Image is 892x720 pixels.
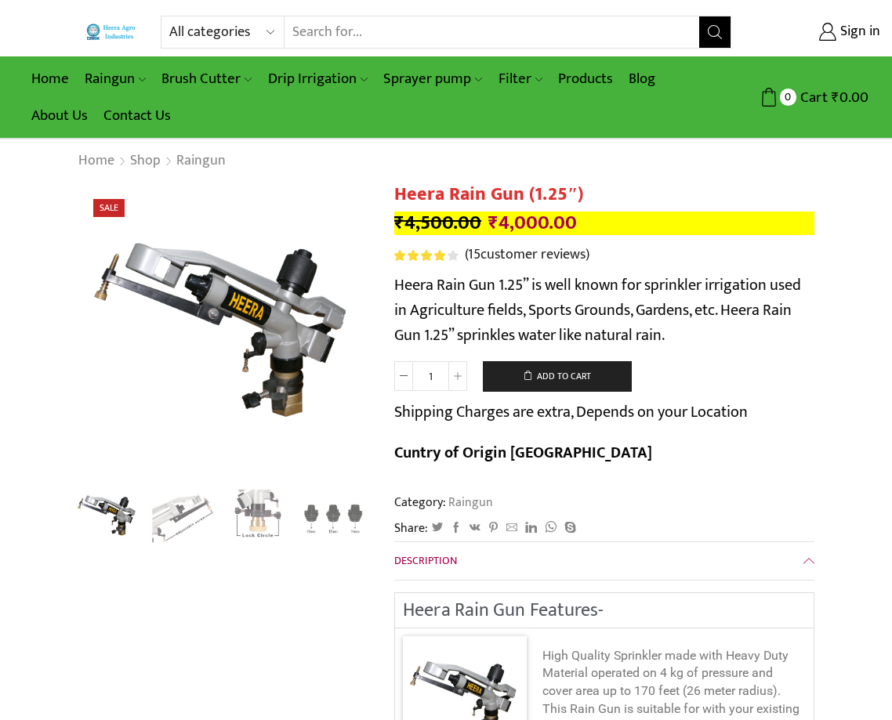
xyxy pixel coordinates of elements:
bdi: 4,000.00 [488,207,577,239]
img: Heera Raingun 1.50 [74,482,141,549]
li: 1 / 4 [74,484,141,549]
a: 0 Cart ₹0.00 [747,83,868,112]
a: Raingun [77,60,154,97]
p: Shipping Charges are extra, Depends on your Location [394,400,748,425]
a: outlet-screw [149,484,216,552]
a: Description [394,542,814,580]
span: 15 [394,250,461,261]
a: Home [24,60,77,97]
a: Blog [621,60,663,97]
bdi: 4,500.00 [394,207,481,239]
a: Filter [491,60,550,97]
nav: Breadcrumb [78,151,227,172]
a: Home [78,151,115,172]
a: Brush Cutter [154,60,259,97]
span: Sign in [836,22,880,42]
a: Adjestmen [224,484,292,552]
b: Cuntry of Origin [GEOGRAPHIC_DATA] [394,440,652,466]
span: Cart [796,87,828,108]
img: Rain Gun Nozzle [299,484,367,552]
span: 0 [780,89,796,105]
a: Raingun [176,151,227,172]
div: 1 / 4 [78,183,371,476]
div: Rated 4.00 out of 5 [394,250,458,261]
li: 2 / 4 [149,484,216,549]
a: Products [550,60,621,97]
a: Drip Irrigation [260,60,375,97]
span: Sale [93,199,125,217]
li: 3 / 4 [224,484,292,549]
span: Category: [394,494,493,512]
input: Product quantity [413,361,448,391]
span: Share: [394,519,428,537]
bdi: 0.00 [832,85,868,110]
button: Search button [699,16,731,48]
h1: Heera Rain Gun (1.25″) [394,183,814,206]
a: Shop [129,151,161,172]
a: Raingun [446,492,493,512]
span: 15 [468,243,480,266]
span: Rated out of 5 based on customer ratings [394,250,445,261]
button: Add to cart [483,361,632,393]
p: Heera Rain Gun 1.25” is well known for sprinkler irrigation used in Agriculture fields, Sports Gr... [394,273,814,348]
span: ₹ [488,207,499,239]
a: Contact Us [96,97,179,134]
input: Search for... [285,16,699,48]
a: (15customer reviews) [465,245,589,266]
a: Sprayer pump [375,60,490,97]
li: 4 / 4 [299,484,367,549]
a: Sign in [755,18,880,46]
span: Description [394,552,457,570]
span: ₹ [394,207,404,239]
h2: Heera Rain Gun Features- [403,601,806,620]
a: About Us [24,97,96,134]
span: ₹ [832,85,839,110]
